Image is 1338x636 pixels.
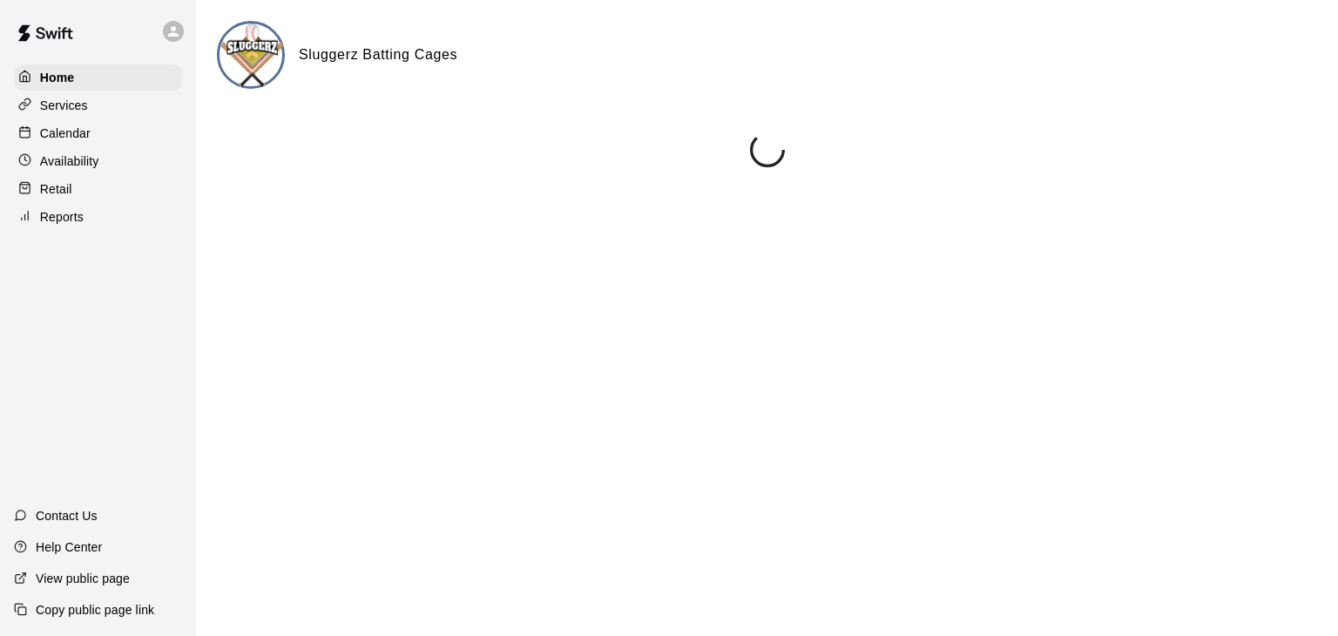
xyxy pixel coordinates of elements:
[36,538,102,556] p: Help Center
[40,69,75,86] p: Home
[220,24,285,89] img: Sluggerz Batting Cages logo
[40,97,88,114] p: Services
[36,570,130,587] p: View public page
[40,125,91,142] p: Calendar
[40,180,72,198] p: Retail
[36,507,98,524] p: Contact Us
[14,204,182,230] a: Reports
[36,601,154,619] p: Copy public page link
[14,120,182,146] a: Calendar
[299,44,457,66] h6: Sluggerz Batting Cages
[40,152,99,170] p: Availability
[14,92,182,118] a: Services
[14,64,182,91] a: Home
[14,176,182,202] a: Retail
[14,148,182,174] a: Availability
[40,208,84,226] p: Reports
